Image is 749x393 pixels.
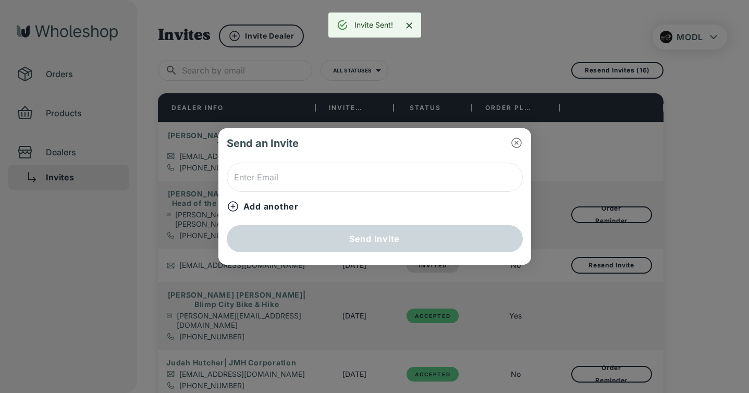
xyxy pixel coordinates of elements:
button: Close [401,18,417,33]
div: Invite Sent! [354,16,393,34]
p: Add another [243,201,299,212]
p: Send an Invite [227,137,523,150]
input: Enter Email [227,163,523,192]
button: Add another [227,200,299,213]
